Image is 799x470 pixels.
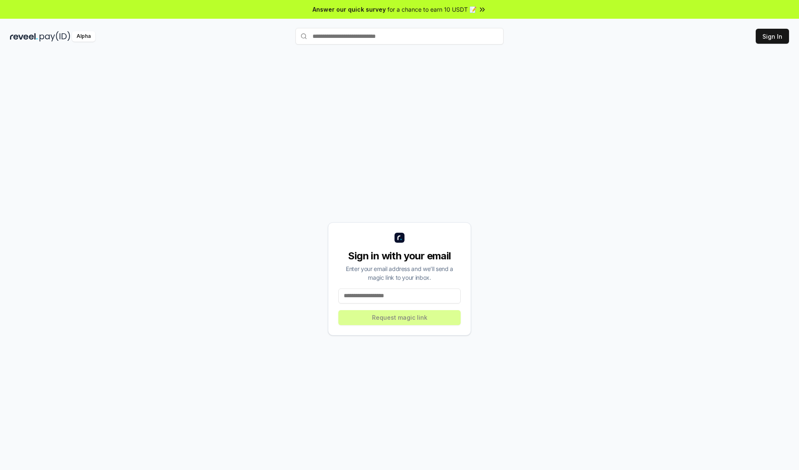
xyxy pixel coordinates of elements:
span: Answer our quick survey [313,5,386,14]
span: for a chance to earn 10 USDT 📝 [387,5,476,14]
button: Sign In [756,29,789,44]
img: reveel_dark [10,31,38,42]
img: pay_id [40,31,70,42]
div: Enter your email address and we’ll send a magic link to your inbox. [338,264,461,282]
div: Sign in with your email [338,249,461,263]
div: Alpha [72,31,95,42]
img: logo_small [395,233,404,243]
